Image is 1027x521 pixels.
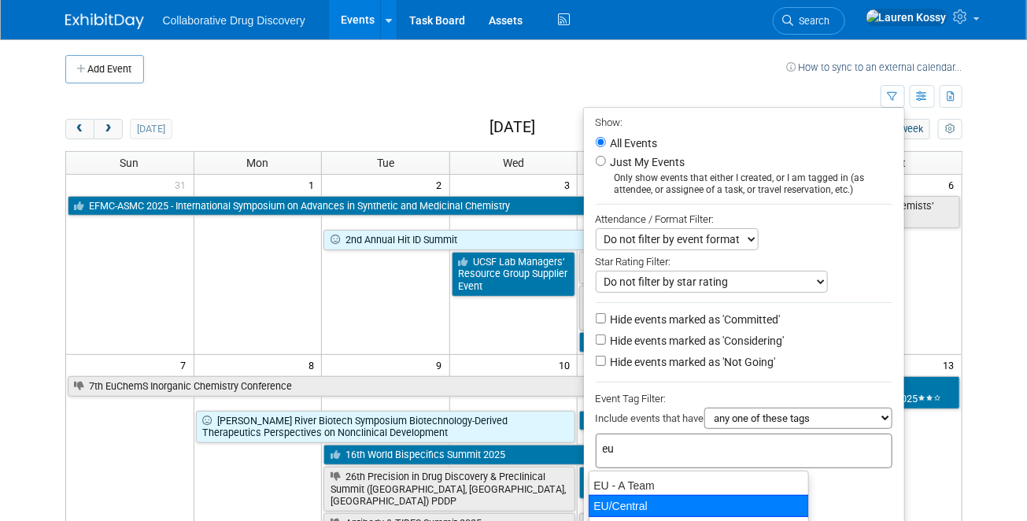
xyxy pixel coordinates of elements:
div: Only show events that either I created, or I am tagged in (as attendee, or assignee of a task, or... [596,172,892,196]
a: UCSF Lab Managers’ Resource Group Supplier Event [452,252,576,297]
span: Tue [377,157,394,169]
span: 8 [307,355,321,375]
span: Wed [503,157,524,169]
div: Show: [596,112,892,131]
a: EFMC-ASMC 2025 - International Symposium on Advances in Synthetic and Medicinal Chemistry [68,196,704,216]
span: 9 [435,355,449,375]
span: Mon [246,157,268,169]
a: 2025 NIH Research Festival Vendor Exhibit [579,411,831,431]
button: myCustomButton [938,119,962,139]
span: 13 [942,355,962,375]
a: 16th World Bispecifics Summit 2025 [323,445,704,465]
span: Sun [120,157,139,169]
a: Korean Society of Medicinal Chemistry Conference 2025 [579,467,831,499]
button: next [94,119,123,139]
img: Lauren Kossy [866,9,948,26]
span: 7 [179,355,194,375]
h2: [DATE] [489,119,535,136]
span: 10 [557,355,577,375]
span: 31 [174,175,194,194]
div: Star Rating Filter: [596,250,892,271]
span: Collaborative Drug Discovery [163,14,305,27]
label: Just My Events [608,154,685,170]
div: EU/Central [589,495,809,517]
span: 1 [307,175,321,194]
span: 2 [435,175,449,194]
div: Attendance / Format Filter: [596,210,892,228]
span: 6 [948,175,962,194]
i: Personalize Calendar [945,124,955,135]
span: 3 [563,175,577,194]
a: How to sync to an external calendar... [787,61,962,73]
div: EU - A Team [589,475,808,496]
img: ExhibitDay [65,13,144,29]
a: CDF Cambridge [579,332,704,353]
div: Include events that have [596,408,892,434]
label: All Events [608,138,658,149]
button: Add Event [65,55,144,83]
button: week [894,119,930,139]
a: 2nd Annual Hit ID Summit [323,230,704,250]
a: Bio Innovation Conference 2025 [579,252,704,284]
a: Search [773,7,845,35]
a: 7th EuChemS Inorganic Chemistry Conference [68,376,704,397]
a: 26th Precision in Drug Discovery & Preclinical Summit ([GEOGRAPHIC_DATA], [GEOGRAPHIC_DATA], [GEO... [323,467,575,512]
input: Type tag and hit enter [603,441,823,456]
label: Hide events marked as 'Not Going' [608,354,776,370]
div: Event Tag Filter: [596,390,892,408]
a: [PERSON_NAME] River Biotech Symposium Biotechnology-Derived Therapeutics Perspectives on Nonclini... [196,411,576,443]
span: Search [794,15,830,27]
label: Hide events marked as 'Committed' [608,312,781,327]
a: Biolife Summit Mid-Atlantic BioLife Summit (*Philly) [579,286,704,331]
button: [DATE] [130,119,172,139]
button: prev [65,119,94,139]
label: Hide events marked as 'Considering' [608,333,785,349]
